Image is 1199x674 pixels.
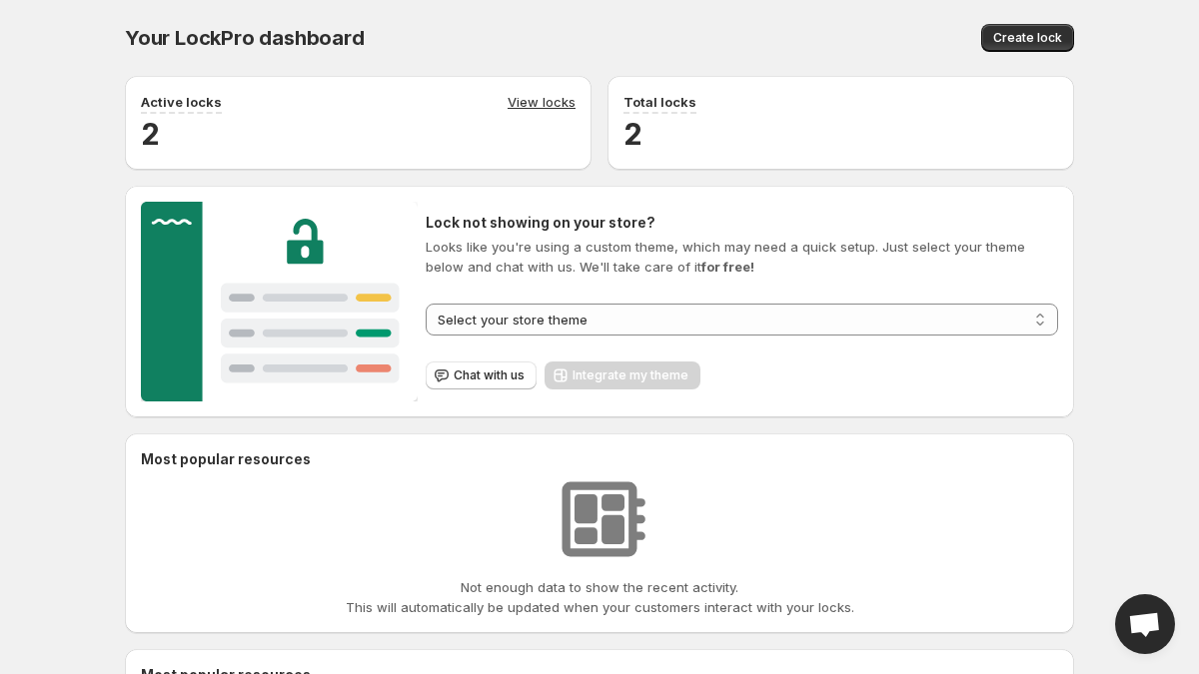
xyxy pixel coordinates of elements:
[426,361,537,389] button: Chat with us
[141,202,418,401] img: Customer support
[1115,594,1175,654] a: Open chat
[701,259,754,275] strong: for free!
[550,469,649,569] img: No resources found
[125,26,365,50] span: Your LockPro dashboard
[346,577,854,617] p: Not enough data to show the recent activity. This will automatically be updated when your custome...
[141,114,576,154] h2: 2
[993,30,1062,46] span: Create lock
[623,114,1058,154] h2: 2
[426,213,1058,233] h2: Lock not showing on your store?
[454,367,525,383] span: Chat with us
[141,449,1058,469] h2: Most popular resources
[981,24,1074,52] button: Create lock
[508,92,576,114] a: View locks
[426,237,1058,277] p: Looks like you're using a custom theme, which may need a quick setup. Just select your theme belo...
[141,92,222,112] p: Active locks
[623,92,696,112] p: Total locks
